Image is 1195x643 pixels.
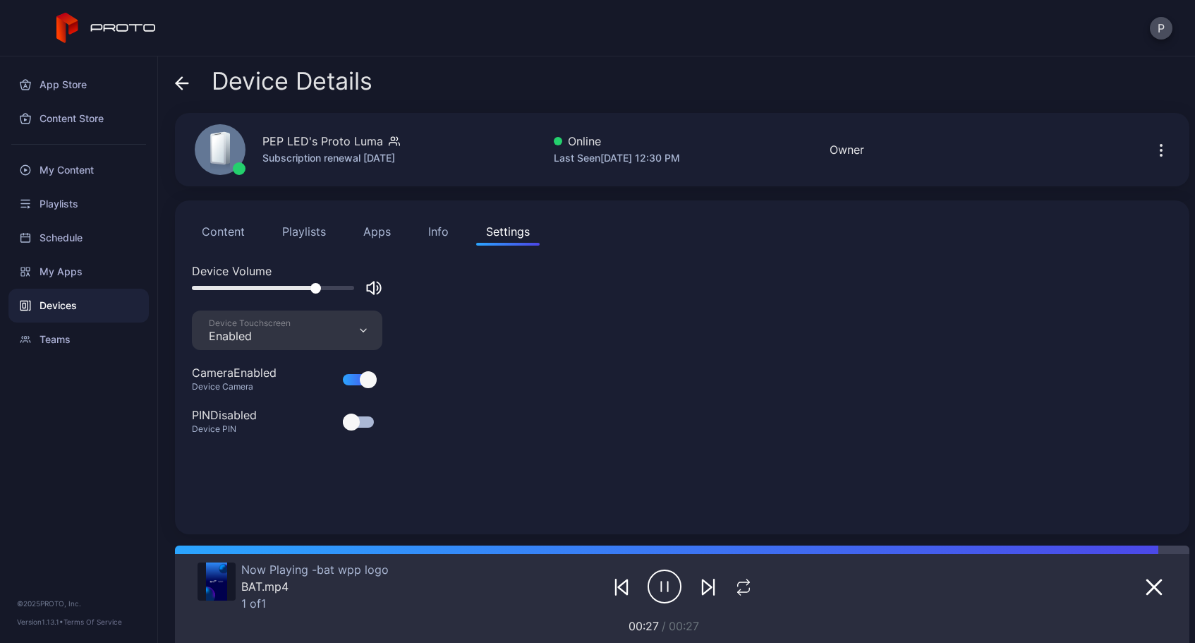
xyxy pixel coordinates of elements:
a: Schedule [8,221,149,255]
span: 00:27 [629,619,659,633]
div: BAT.mp4 [241,579,389,594]
a: Terms Of Service [63,618,122,626]
div: Owner [830,141,864,158]
div: PIN Disabled [192,407,257,423]
a: App Store [8,68,149,102]
div: Info [428,223,449,240]
div: Subscription renewal [DATE] [262,150,400,167]
button: Apps [353,217,401,246]
div: Device Touchscreen [209,318,291,329]
span: Device Details [212,68,372,95]
button: Settings [476,217,540,246]
button: P [1150,17,1172,40]
div: © 2025 PROTO, Inc. [17,598,140,609]
div: PEP LED's Proto Luma [262,133,383,150]
span: / [662,619,666,633]
a: Content Store [8,102,149,136]
div: Now Playing [241,563,389,577]
a: My Apps [8,255,149,289]
span: 00:27 [669,619,699,633]
button: Info [418,217,459,246]
span: Version 1.13.1 • [17,618,63,626]
div: Enabled [209,329,291,343]
a: Teams [8,323,149,356]
a: Playlists [8,187,149,221]
a: Devices [8,289,149,323]
div: Last Seen [DATE] 12:30 PM [554,150,680,167]
div: Settings [486,223,530,240]
button: Playlists [272,217,336,246]
div: Camera Enabled [192,364,277,381]
div: 1 of 1 [241,596,389,611]
button: Device TouchscreenEnabled [192,311,382,350]
div: Online [554,133,680,150]
a: My Content [8,153,149,187]
div: Device Volume [192,263,1172,280]
div: Device Camera [192,381,293,392]
button: Content [192,217,255,246]
span: bat wpp logo [312,563,389,577]
div: Device PIN [192,423,274,435]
